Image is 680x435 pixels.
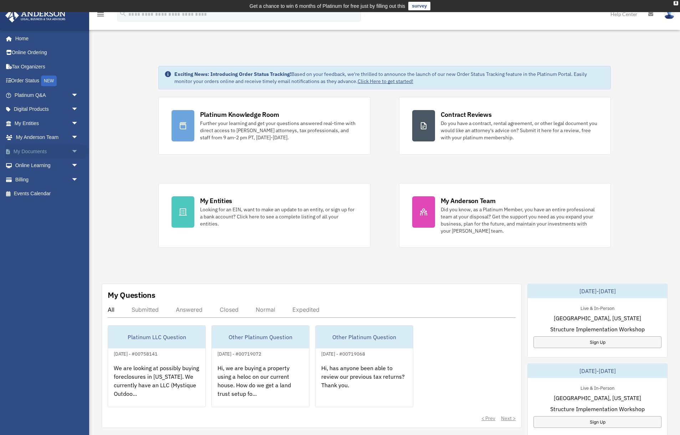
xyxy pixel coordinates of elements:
[212,326,309,348] div: Other Platinum Question
[533,416,661,428] a: Sign Up
[41,76,57,86] div: NEW
[441,110,492,119] div: Contract Reviews
[408,2,430,10] a: survey
[5,74,89,88] a: Order StatusNEW
[212,358,309,414] div: Hi, we are buying a property using a heloc on our current house. How do we get a land trust setup...
[528,364,667,378] div: [DATE]-[DATE]
[108,325,206,407] a: Platinum LLC Question[DATE] - #00758141We are looking at possibly buying foreclosures in [US_STAT...
[575,304,620,311] div: Live & In-Person
[399,183,611,248] a: My Anderson Team Did you know, as a Platinum Member, you have an entire professional team at your...
[315,325,413,407] a: Other Platinum Question[DATE] - #00719068Hi, has anyone been able to review our previous tax retu...
[5,31,86,46] a: Home
[316,349,371,357] div: [DATE] - #00719068
[108,290,155,300] div: My Questions
[212,349,267,357] div: [DATE] - #00719072
[5,172,89,187] a: Billingarrow_drop_down
[174,71,605,85] div: Based on your feedback, we're thrilled to announce the launch of our new Order Status Tracking fe...
[441,120,598,141] div: Do you have a contract, rental agreement, or other legal document you would like an attorney's ad...
[575,384,620,391] div: Live & In-Person
[132,306,159,313] div: Submitted
[96,10,105,19] i: menu
[528,284,667,298] div: [DATE]-[DATE]
[664,9,675,19] img: User Pic
[71,116,86,131] span: arrow_drop_down
[174,71,291,77] strong: Exciting News: Introducing Order Status Tracking!
[550,405,645,413] span: Structure Implementation Workshop
[200,196,232,205] div: My Entities
[5,88,89,102] a: Platinum Q&Aarrow_drop_down
[71,88,86,103] span: arrow_drop_down
[533,336,661,348] a: Sign Up
[71,159,86,173] span: arrow_drop_down
[108,358,205,414] div: We are looking at possibly buying foreclosures in [US_STATE]. We currently have an LLC (Mystique ...
[316,326,413,348] div: Other Platinum Question
[674,1,678,5] div: close
[96,12,105,19] a: menu
[5,46,89,60] a: Online Ordering
[108,306,114,313] div: All
[5,144,89,159] a: My Documentsarrow_drop_down
[119,10,127,17] i: search
[108,349,163,357] div: [DATE] - #00758141
[71,102,86,117] span: arrow_drop_down
[71,130,86,145] span: arrow_drop_down
[256,306,275,313] div: Normal
[5,159,89,173] a: Online Learningarrow_drop_down
[250,2,405,10] div: Get a chance to win 6 months of Platinum for free just by filling out this
[441,196,496,205] div: My Anderson Team
[5,187,89,201] a: Events Calendar
[554,314,641,322] span: [GEOGRAPHIC_DATA], [US_STATE]
[292,306,319,313] div: Expedited
[5,130,89,145] a: My Anderson Teamarrow_drop_down
[71,172,86,187] span: arrow_drop_down
[71,144,86,159] span: arrow_drop_down
[158,183,370,248] a: My Entities Looking for an EIN, want to make an update to an entity, or sign up for a bank accoun...
[200,110,279,119] div: Platinum Knowledge Room
[220,306,239,313] div: Closed
[5,59,89,74] a: Tax Organizers
[211,325,310,407] a: Other Platinum Question[DATE] - #00719072Hi, we are buying a property using a heloc on our curren...
[441,206,598,234] div: Did you know, as a Platinum Member, you have an entire professional team at your disposal? Get th...
[316,358,413,414] div: Hi, has anyone been able to review our previous tax returns? Thank you.
[399,97,611,155] a: Contract Reviews Do you have a contract, rental agreement, or other legal document you would like...
[200,120,357,141] div: Further your learning and get your questions answered real-time with direct access to [PERSON_NAM...
[176,306,203,313] div: Answered
[158,97,370,155] a: Platinum Knowledge Room Further your learning and get your questions answered real-time with dire...
[3,9,68,22] img: Anderson Advisors Platinum Portal
[554,394,641,402] span: [GEOGRAPHIC_DATA], [US_STATE]
[550,325,645,333] span: Structure Implementation Workshop
[358,78,413,84] a: Click Here to get started!
[200,206,357,227] div: Looking for an EIN, want to make an update to an entity, or sign up for a bank account? Click her...
[5,116,89,130] a: My Entitiesarrow_drop_down
[5,102,89,116] a: Digital Productsarrow_drop_down
[108,326,205,348] div: Platinum LLC Question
